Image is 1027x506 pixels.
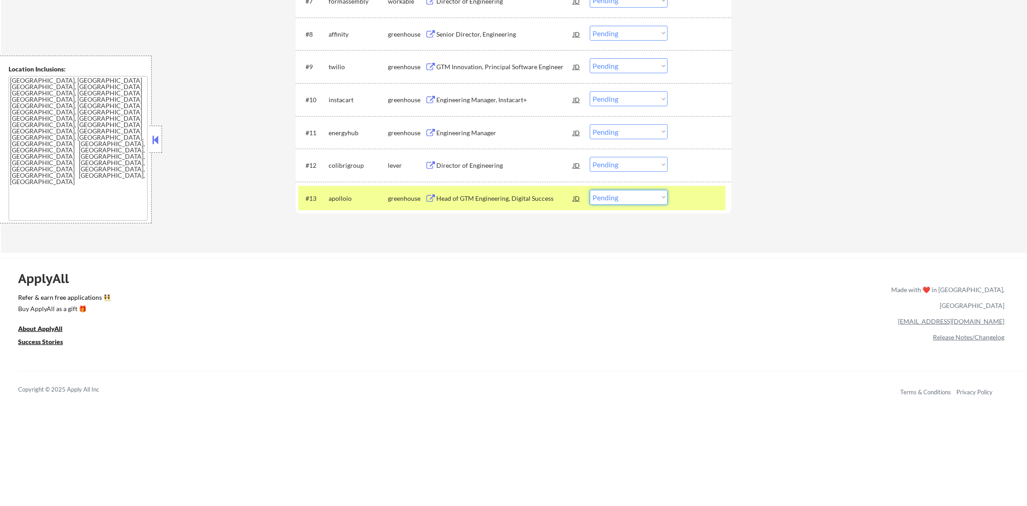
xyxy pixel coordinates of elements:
div: greenhouse [388,194,425,203]
div: #9 [306,62,321,71]
a: Buy ApplyAll as a gift 🎁 [18,304,109,315]
div: #13 [306,194,321,203]
div: JD [572,190,581,206]
u: About ApplyAll [18,325,62,332]
div: affinity [329,30,388,39]
div: ApplyAll [18,271,79,286]
u: Success Stories [18,338,63,345]
div: Engineering Manager, Instacart+ [436,95,573,104]
a: Release Notes/Changelog [933,333,1004,341]
div: greenhouse [388,95,425,104]
div: Location Inclusions: [9,65,148,74]
div: Senior Director, Engineering [436,30,573,39]
div: instacart [329,95,388,104]
div: apolloio [329,194,388,203]
div: #10 [306,95,321,104]
div: greenhouse [388,30,425,39]
div: greenhouse [388,128,425,137]
div: Engineering Manager [436,128,573,137]
div: #11 [306,128,321,137]
a: Privacy Policy [956,388,993,396]
div: Head of GTM Engineering, Digital Success [436,194,573,203]
a: Terms & Conditions [900,388,951,396]
div: Director of Engineering [436,161,573,170]
a: About ApplyAll [18,324,75,335]
div: JD [572,26,581,42]
div: JD [572,58,581,75]
a: Success Stories [18,337,75,348]
div: colibrigroup [329,161,388,170]
a: Refer & earn free applications 👯‍♀️ [18,294,702,304]
div: JD [572,91,581,108]
div: energyhub [329,128,388,137]
div: Made with ❤️ in [GEOGRAPHIC_DATA], [GEOGRAPHIC_DATA] [888,282,1004,313]
a: [EMAIL_ADDRESS][DOMAIN_NAME] [898,317,1004,325]
div: JD [572,124,581,141]
div: twilio [329,62,388,71]
div: JD [572,157,581,173]
div: Copyright © 2025 Apply All Inc [18,385,122,394]
div: #8 [306,30,321,39]
div: Buy ApplyAll as a gift 🎁 [18,306,109,312]
div: #12 [306,161,321,170]
div: GTM Innovation, Principal Software Engineer [436,62,573,71]
div: greenhouse [388,62,425,71]
div: lever [388,161,425,170]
